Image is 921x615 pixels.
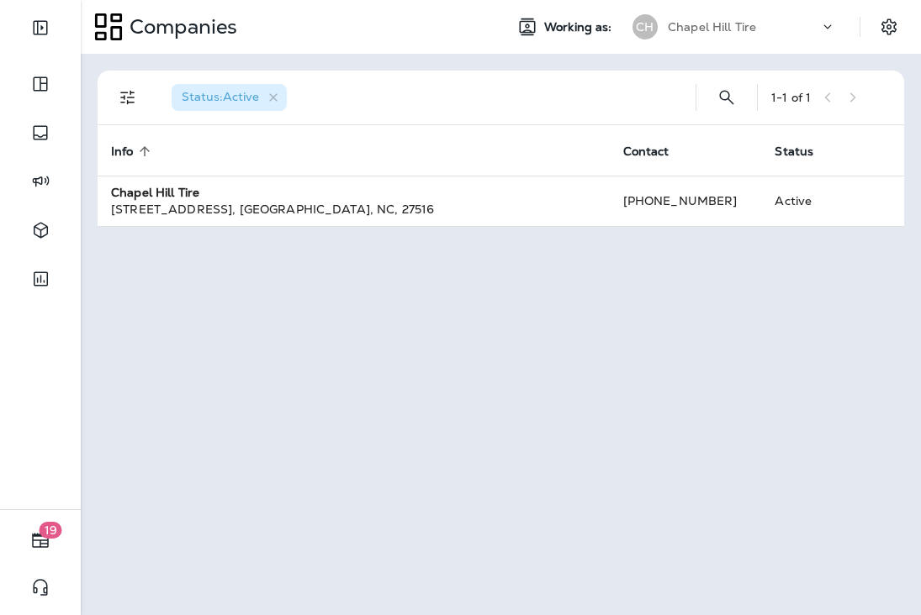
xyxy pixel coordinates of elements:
[633,14,658,39] div: CH
[710,81,744,114] button: Search Companies
[111,185,199,200] strong: Chapel Hill Tire
[544,20,616,34] span: Working as:
[623,145,670,159] span: Contact
[172,84,287,111] div: Status:Active
[123,14,237,39] p: Companies
[17,523,64,557] button: 19
[111,201,596,218] div: [STREET_ADDRESS] , [GEOGRAPHIC_DATA] , NC , 27516
[668,20,756,34] p: Chapel Hill Tire
[111,145,134,159] span: Info
[623,144,691,159] span: Contact
[610,176,762,226] td: [PHONE_NUMBER]
[775,144,835,159] span: Status
[182,89,259,104] span: Status : Active
[40,522,62,539] span: 19
[775,145,813,159] span: Status
[761,176,853,226] td: Active
[771,91,811,104] div: 1 - 1 of 1
[111,144,156,159] span: Info
[111,81,145,114] button: Filters
[17,11,64,45] button: Expand Sidebar
[874,12,904,42] button: Settings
